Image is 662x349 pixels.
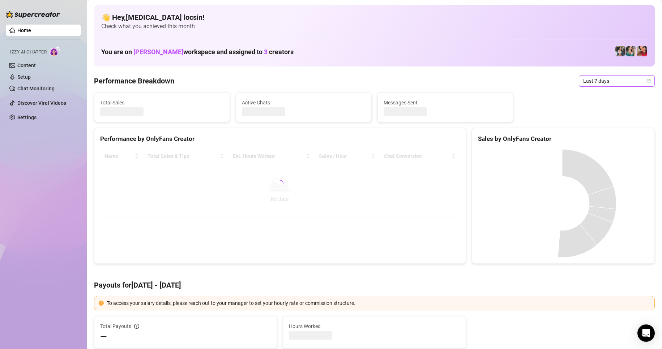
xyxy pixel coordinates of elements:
h4: 👋 Hey, [MEDICAL_DATA] locsin ! [101,12,648,22]
a: Settings [17,115,37,120]
a: Chat Monitoring [17,86,55,91]
img: AI Chatter [50,46,61,56]
span: Messages Sent [384,99,507,107]
img: Vanessa [637,46,647,56]
span: Total Sales [100,99,224,107]
span: info-circle [134,324,139,329]
div: To access your salary details, please reach out to your manager to set your hourly rate or commis... [107,299,650,307]
img: Zaddy [626,46,636,56]
span: exclamation-circle [99,301,104,306]
span: loading [276,180,284,188]
h4: Payouts for [DATE] - [DATE] [94,280,655,290]
a: Home [17,27,31,33]
span: — [100,331,107,342]
span: calendar [646,79,651,83]
a: Content [17,63,36,68]
img: logo-BBDzfeDw.svg [6,11,60,18]
span: Active Chats [242,99,366,107]
a: Setup [17,74,31,80]
img: Katy [615,46,625,56]
span: Hours Worked [289,322,460,330]
span: Total Payouts [100,322,131,330]
span: 3 [264,48,268,56]
h4: Performance Breakdown [94,76,174,86]
span: Izzy AI Chatter [10,49,47,56]
span: Last 7 days [583,76,650,86]
a: Discover Viral Videos [17,100,66,106]
div: Performance by OnlyFans Creator [100,134,460,144]
div: Open Intercom Messenger [637,324,655,342]
div: Sales by OnlyFans Creator [478,134,649,144]
h1: You are on workspace and assigned to creators [101,48,294,56]
span: Check what you achieved this month [101,22,648,30]
span: [PERSON_NAME] [133,48,183,56]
